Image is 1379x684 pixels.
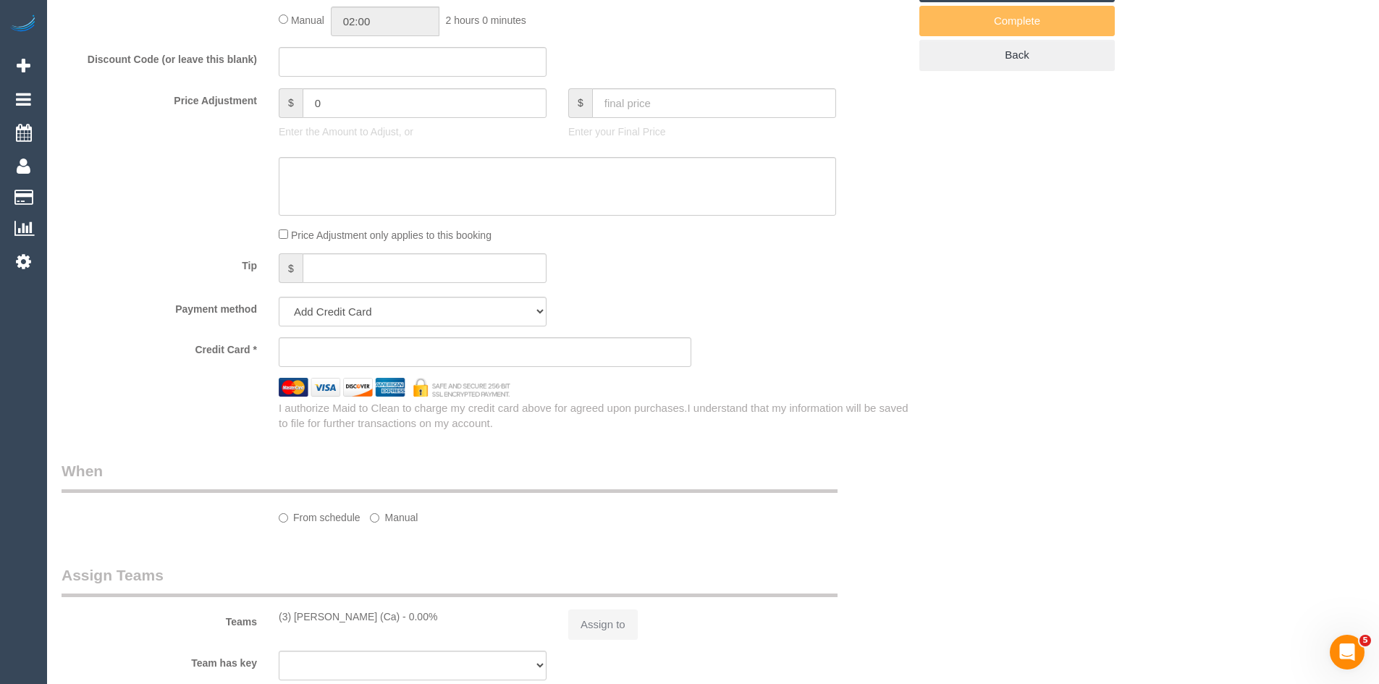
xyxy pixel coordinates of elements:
span: 5 [1359,635,1371,646]
span: $ [279,88,303,118]
input: Manual [370,513,379,523]
label: From schedule [279,505,360,525]
input: final price [592,88,836,118]
img: credit cards [268,378,521,396]
label: Teams [51,609,268,629]
label: Price Adjustment [51,88,268,108]
label: Payment method [51,297,268,316]
label: Manual [370,505,418,525]
label: Team has key [51,651,268,670]
div: (3) [PERSON_NAME] (Ca) - 0.00% [279,609,547,624]
p: Enter the Amount to Adjust, or [279,124,547,139]
p: Enter your Final Price [568,124,836,139]
span: Price Adjustment only applies to this booking [291,229,492,241]
label: Discount Code (or leave this blank) [51,47,268,67]
span: $ [279,253,303,283]
iframe: Intercom live chat [1330,635,1365,670]
iframe: Secure card payment input frame [291,346,679,359]
a: Back [919,40,1115,70]
input: From schedule [279,513,288,523]
span: 2 hours 0 minutes [446,14,526,26]
label: Tip [51,253,268,273]
img: Automaid Logo [9,14,38,35]
legend: Assign Teams [62,565,838,597]
legend: When [62,460,838,493]
span: $ [568,88,592,118]
div: I authorize Maid to Clean to charge my credit card above for agreed upon purchases. [268,400,919,431]
span: Manual [291,14,324,26]
label: Credit Card * [51,337,268,357]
